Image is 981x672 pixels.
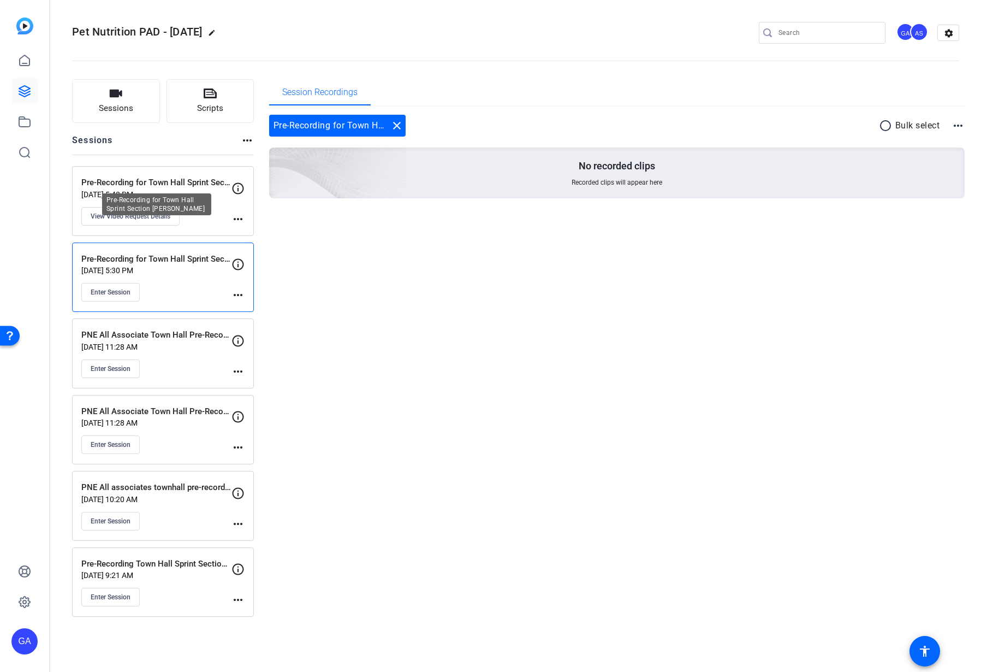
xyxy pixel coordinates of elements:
[231,441,245,454] mat-icon: more_horiz
[81,512,140,530] button: Enter Session
[579,160,655,173] p: No recorded clips
[81,481,231,494] p: PNE All associates townhall pre-record - [GEOGRAPHIC_DATA]
[81,418,231,427] p: [DATE] 11:28 AM
[91,364,130,373] span: Enter Session
[896,23,914,41] div: GA
[81,329,231,341] p: PNE All Associate Town Hall Pre-Record - [PERSON_NAME]
[231,593,245,606] mat-icon: more_horiz
[778,26,877,39] input: Search
[81,176,231,189] p: Pre-Recording for Town Hall Sprint Section [PERSON_NAME]
[81,190,231,199] p: [DATE] 5:40 PM
[81,495,231,504] p: [DATE] 10:20 AM
[81,343,231,351] p: [DATE] 11:28 AM
[81,359,140,378] button: Enter Session
[91,288,130,297] span: Enter Session
[938,25,960,42] mat-icon: settings
[231,365,245,378] mat-icon: more_horiz
[952,119,965,132] mat-icon: more_horiz
[91,593,130,602] span: Enter Session
[81,207,180,226] button: View Video Request Details
[282,88,358,97] span: Session Recordings
[241,134,254,147] mat-icon: more_horiz
[918,645,931,658] mat-icon: accessibility
[91,212,170,221] span: View Video Request Details
[81,435,140,454] button: Enter Session
[16,17,33,34] img: blue-gradient.svg
[879,119,895,132] mat-icon: radio_button_unchecked
[72,25,203,38] span: Pet Nutrition PAD - [DATE]
[910,23,929,42] ngx-avatar: Anouar Scandari
[167,79,254,123] button: Scripts
[910,23,928,41] div: AS
[231,213,245,226] mat-icon: more_horiz
[72,134,113,155] h2: Sessions
[81,588,140,606] button: Enter Session
[231,517,245,530] mat-icon: more_horiz
[91,517,130,526] span: Enter Session
[269,115,406,137] div: Pre-Recording for Town Hall Sprint Section - [PERSON_NAME]
[91,440,130,449] span: Enter Session
[208,29,221,42] mat-icon: edit
[197,102,223,115] span: Scripts
[81,571,231,580] p: [DATE] 9:21 AM
[147,39,407,276] img: embarkstudio-empty-session.png
[390,119,403,132] mat-icon: close
[896,23,915,42] ngx-avatar: Gert-Jan Andries
[895,119,940,132] p: Bulk select
[11,628,38,655] div: GA
[81,266,231,275] p: [DATE] 5:30 PM
[81,283,140,302] button: Enter Session
[572,178,662,187] span: Recorded clips will appear here
[81,558,231,570] p: Pre-Recording Town Hall Sprint Section - Tomek
[81,253,231,266] p: Pre-Recording for Town Hall Sprint Section - [PERSON_NAME]
[99,102,133,115] span: Sessions
[72,79,160,123] button: Sessions
[81,405,231,418] p: PNE All Associate Town Hall Pre-Record - Imke
[231,288,245,302] mat-icon: more_horiz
